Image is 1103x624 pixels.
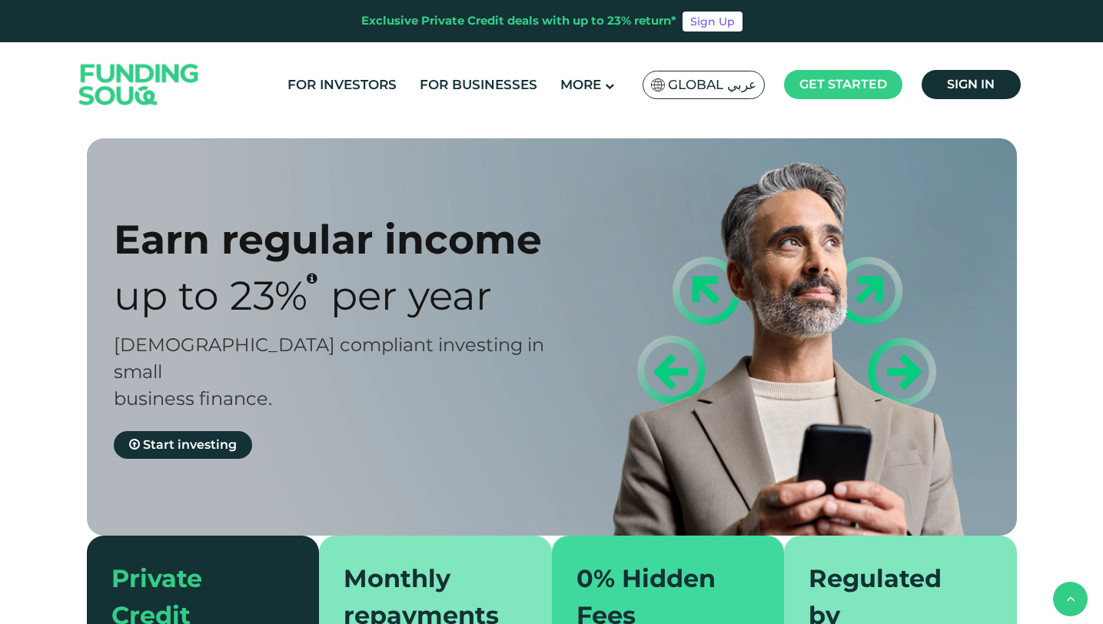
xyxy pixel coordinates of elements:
[361,12,676,30] div: Exclusive Private Credit deals with up to 23% return*
[947,77,995,91] span: Sign in
[284,72,400,98] a: For Investors
[143,437,237,452] span: Start investing
[683,12,743,32] a: Sign Up
[114,271,307,320] span: Up to 23%
[922,70,1021,99] a: Sign in
[64,46,214,124] img: Logo
[651,78,665,91] img: SA Flag
[331,271,492,320] span: Per Year
[799,77,887,91] span: Get started
[114,334,544,410] span: [DEMOGRAPHIC_DATA] compliant investing in small business finance.
[668,76,756,94] span: Global عربي
[307,272,317,284] i: 23% IRR (expected) ~ 15% Net yield (expected)
[416,72,541,98] a: For Businesses
[114,431,252,459] a: Start investing
[560,77,601,92] span: More
[1053,582,1088,616] button: back
[114,215,579,264] div: Earn regular income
